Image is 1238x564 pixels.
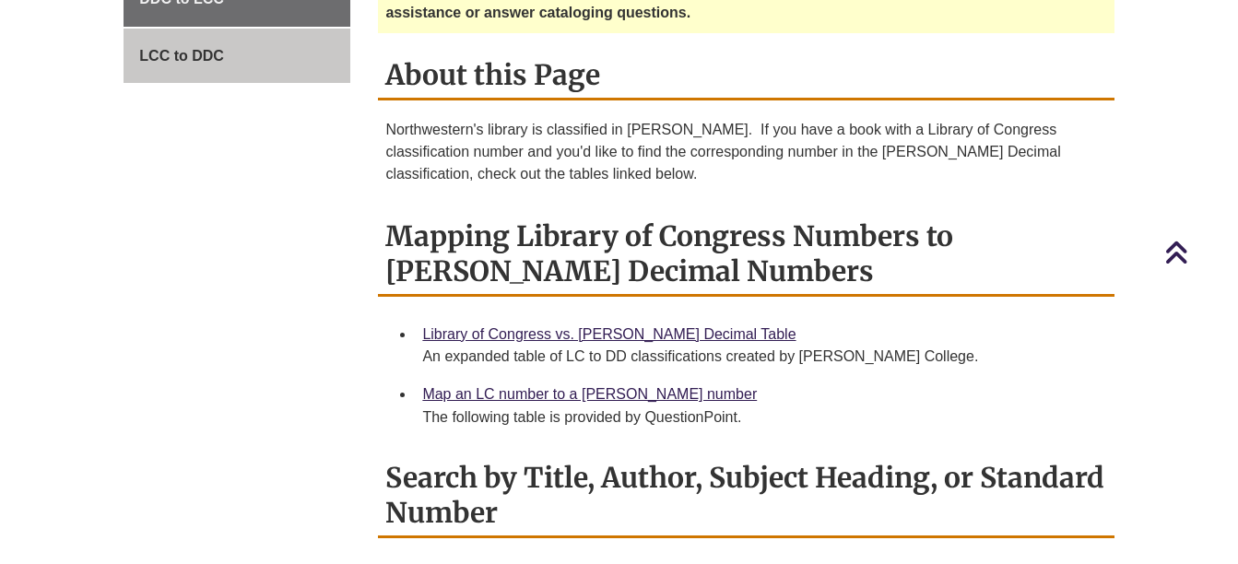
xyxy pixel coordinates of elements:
[422,326,796,342] a: Library of Congress vs. [PERSON_NAME] Decimal Table
[378,213,1114,297] h2: Mapping Library of Congress Numbers to [PERSON_NAME] Decimal Numbers
[1164,240,1233,264] a: Back to Top
[124,29,350,84] a: LCC to DDC
[139,48,224,64] span: LCC to DDC
[422,386,757,402] a: Map an LC number to a [PERSON_NAME] number
[385,119,1106,185] p: Northwestern's library is classified in [PERSON_NAME]. If you have a book with a Library of Congr...
[422,346,1099,368] div: An expanded table of LC to DD classifications created by [PERSON_NAME] College.
[378,52,1114,100] h2: About this Page
[378,454,1114,538] h2: Search by Title, Author, Subject Heading, or Standard Number
[422,406,1099,429] div: The following table is provided by QuestionPoint.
